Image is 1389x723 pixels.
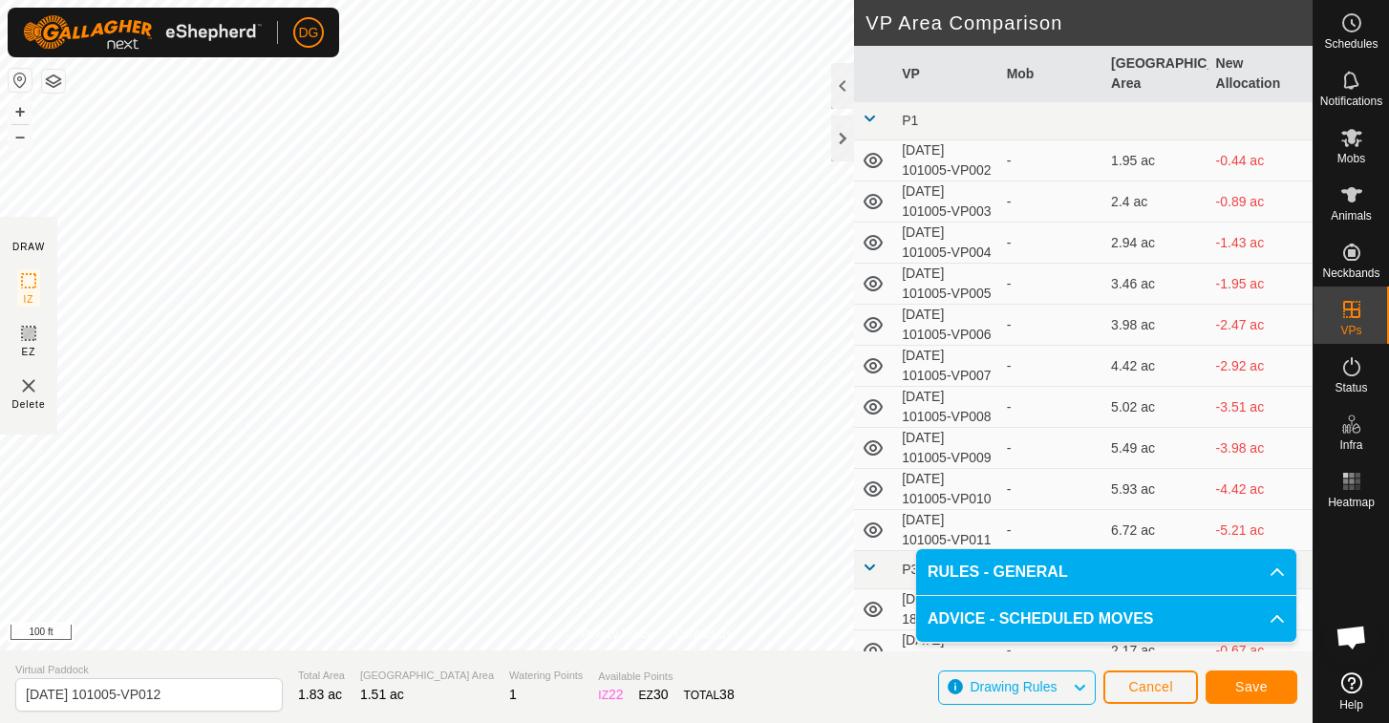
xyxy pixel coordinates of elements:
[1103,469,1207,510] td: 5.93 ac
[1007,315,1096,335] div: -
[1128,679,1173,694] span: Cancel
[12,397,46,412] span: Delete
[1007,151,1096,171] div: -
[9,125,32,148] button: –
[1103,428,1207,469] td: 5.49 ac
[894,223,998,264] td: [DATE] 101005-VP004
[1339,439,1362,451] span: Infra
[24,292,34,307] span: IZ
[1007,641,1096,661] div: -
[1208,223,1313,264] td: -1.43 ac
[1337,153,1365,164] span: Mobs
[1208,181,1313,223] td: -0.89 ac
[1208,510,1313,551] td: -5.21 ac
[1103,181,1207,223] td: 2.4 ac
[360,668,494,684] span: [GEOGRAPHIC_DATA] Area
[1103,264,1207,305] td: 3.46 ac
[509,687,517,702] span: 1
[894,46,998,102] th: VP
[1331,210,1372,222] span: Animals
[902,562,918,577] span: P3
[916,596,1296,642] p-accordion-header: ADVICE - SCHEDULED MOVES
[1208,140,1313,181] td: -0.44 ac
[1103,305,1207,346] td: 3.98 ac
[894,346,998,387] td: [DATE] 101005-VP007
[916,549,1296,595] p-accordion-header: RULES - GENERAL
[1235,679,1268,694] span: Save
[1208,264,1313,305] td: -1.95 ac
[1324,38,1378,50] span: Schedules
[598,685,623,705] div: IZ
[894,181,998,223] td: [DATE] 101005-VP003
[1320,96,1382,107] span: Notifications
[1103,510,1207,551] td: 6.72 ac
[894,387,998,428] td: [DATE] 101005-VP008
[22,345,36,359] span: EZ
[684,685,735,705] div: TOTAL
[12,240,45,254] div: DRAW
[598,669,734,685] span: Available Points
[1206,670,1297,704] button: Save
[894,589,998,630] td: [DATE] 183800
[1208,469,1313,510] td: -4.42 ac
[1007,274,1096,294] div: -
[9,100,32,123] button: +
[865,11,1313,34] h2: VP Area Comparison
[970,679,1057,694] span: Drawing Rules
[9,69,32,92] button: Reset Map
[1208,305,1313,346] td: -2.47 ac
[675,626,732,643] a: Contact Us
[894,305,998,346] td: [DATE] 101005-VP006
[902,113,918,128] span: P1
[1208,346,1313,387] td: -2.92 ac
[894,510,998,551] td: [DATE] 101005-VP011
[17,374,40,397] img: VP
[639,685,669,705] div: EZ
[1007,521,1096,541] div: -
[1007,356,1096,376] div: -
[1103,630,1207,671] td: 2.17 ac
[299,23,319,43] span: DG
[1340,325,1361,336] span: VPs
[1007,397,1096,417] div: -
[999,46,1103,102] th: Mob
[42,70,65,93] button: Map Layers
[1314,665,1389,718] a: Help
[1007,192,1096,212] div: -
[1208,46,1313,102] th: New Allocation
[1208,630,1313,671] td: -0.67 ac
[1335,382,1367,393] span: Status
[23,15,262,50] img: Gallagher Logo
[894,630,998,671] td: [DATE] 183800-VP001
[15,662,283,678] span: Virtual Paddock
[1103,387,1207,428] td: 5.02 ac
[1007,438,1096,458] div: -
[1007,233,1096,253] div: -
[928,607,1153,630] span: ADVICE - SCHEDULED MOVES
[719,687,735,702] span: 38
[928,561,1068,584] span: RULES - GENERAL
[894,140,998,181] td: [DATE] 101005-VP002
[1103,140,1207,181] td: 1.95 ac
[894,428,998,469] td: [DATE] 101005-VP009
[1007,479,1096,500] div: -
[1322,267,1379,279] span: Neckbands
[894,264,998,305] td: [DATE] 101005-VP005
[1328,497,1375,508] span: Heatmap
[1208,387,1313,428] td: -3.51 ac
[1103,670,1198,704] button: Cancel
[1103,223,1207,264] td: 2.94 ac
[509,668,583,684] span: Watering Points
[298,668,345,684] span: Total Area
[653,687,669,702] span: 30
[894,469,998,510] td: [DATE] 101005-VP010
[1339,699,1363,711] span: Help
[1103,46,1207,102] th: [GEOGRAPHIC_DATA] Area
[360,687,404,702] span: 1.51 ac
[581,626,652,643] a: Privacy Policy
[1208,428,1313,469] td: -3.98 ac
[609,687,624,702] span: 22
[1323,608,1380,666] div: Open chat
[298,687,342,702] span: 1.83 ac
[1103,346,1207,387] td: 4.42 ac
